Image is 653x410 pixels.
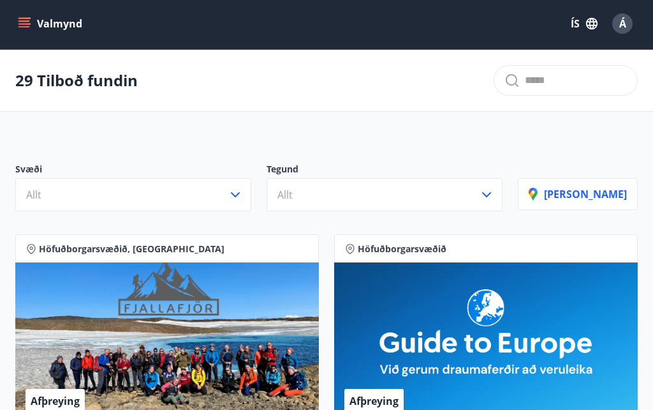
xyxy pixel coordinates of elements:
[267,163,503,178] p: Tegund
[619,17,626,31] span: Á
[15,178,251,211] button: Allt
[15,163,251,178] p: Svæði
[564,12,605,35] button: ÍS
[529,187,627,201] p: [PERSON_NAME]
[518,178,638,210] button: [PERSON_NAME]
[15,12,87,35] button: menu
[39,243,224,255] span: Höfuðborgarsvæðið, [GEOGRAPHIC_DATA]
[26,188,41,202] span: Allt
[349,394,399,408] span: Afþreying
[267,178,503,211] button: Allt
[607,8,638,39] button: Á
[31,394,80,408] span: Afþreying
[15,70,138,91] p: 29 Tilboð fundin
[358,243,446,255] span: Höfuðborgarsvæðið
[277,188,293,202] span: Allt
